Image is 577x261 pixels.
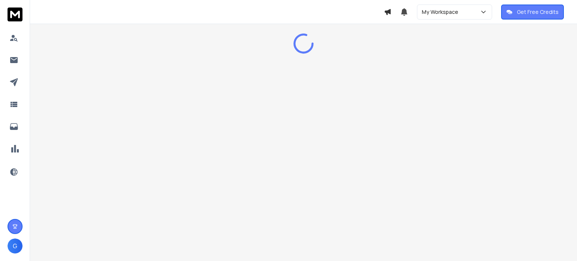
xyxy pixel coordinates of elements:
[422,8,461,16] p: My Workspace
[517,8,559,16] p: Get Free Credits
[8,238,23,253] button: G
[501,5,564,20] button: Get Free Credits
